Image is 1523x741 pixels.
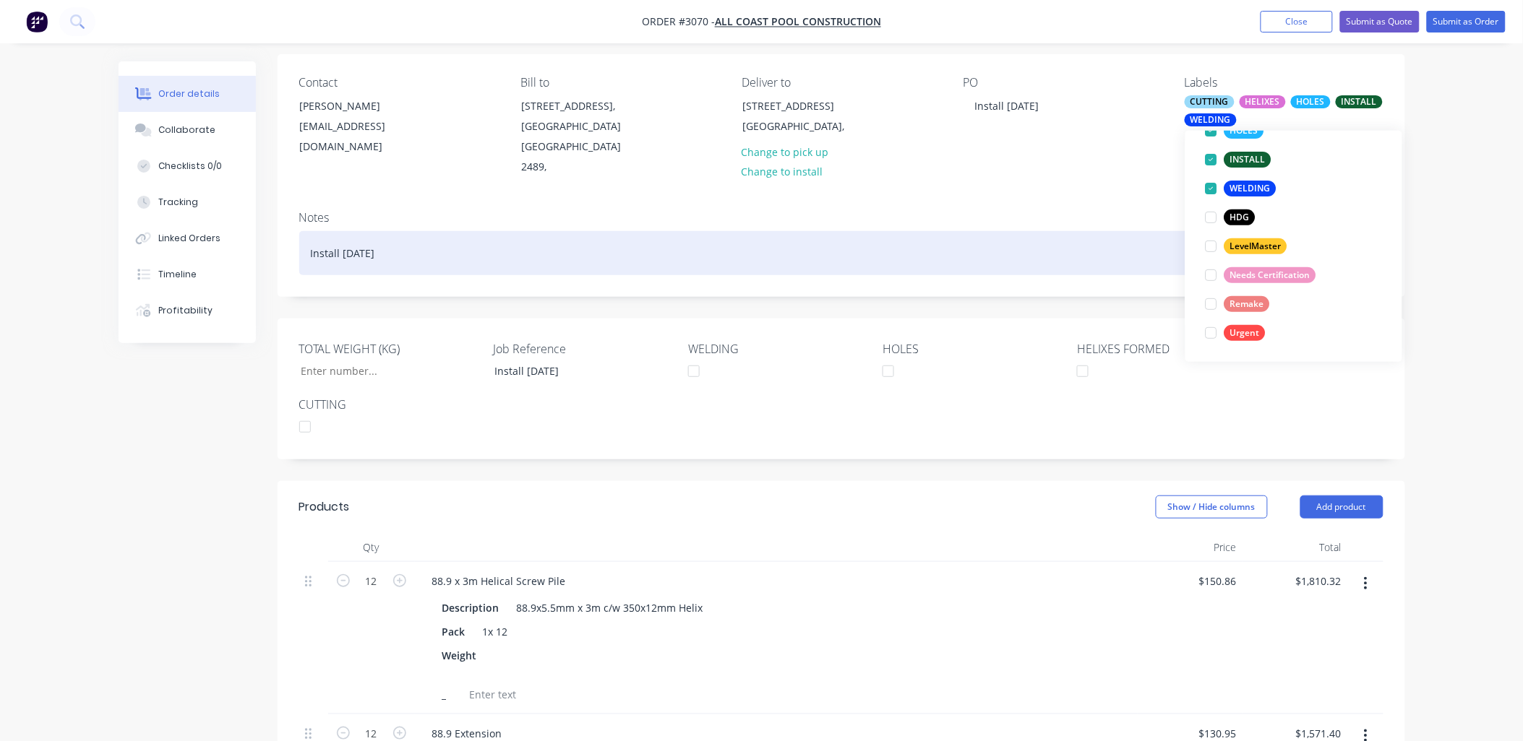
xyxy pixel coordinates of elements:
[158,87,220,100] div: Order details
[494,340,674,357] label: Job Reference
[119,76,256,112] button: Order details
[1336,95,1383,108] div: INSTALL
[521,96,641,116] div: [STREET_ADDRESS],
[299,340,480,357] label: TOTAL WEIGHT (KG)
[1077,340,1258,357] label: HELIXES FORMED
[119,292,256,329] button: Profitability
[158,196,198,209] div: Tracking
[288,95,432,157] div: [PERSON_NAME][EMAIL_ADDRESS][DOMAIN_NAME]
[1261,11,1333,32] button: Close
[158,123,215,136] div: Collaborate
[1224,181,1277,196] div: WELDING
[1200,121,1270,141] button: HOLES
[1243,533,1347,562] div: Total
[1200,178,1282,199] button: WELDING
[742,76,940,90] div: Deliver to
[509,95,653,178] div: [STREET_ADDRESS],[GEOGRAPHIC_DATA] [GEOGRAPHIC_DATA] 2489,
[1185,76,1383,90] div: Labels
[1156,495,1268,519] button: Show / Hide columns
[1200,294,1276,314] button: Remake
[299,396,480,413] label: CUTTING
[964,95,1051,116] div: Install [DATE]
[1300,495,1383,519] button: Add product
[119,112,256,148] button: Collaborate
[328,533,415,562] div: Qty
[119,184,256,220] button: Tracking
[742,96,862,116] div: [STREET_ADDRESS]
[730,95,875,142] div: [STREET_ADDRESS][GEOGRAPHIC_DATA],
[1224,152,1271,168] div: INSTALL
[1224,123,1264,139] div: HOLES
[734,142,836,161] button: Change to pick up
[1224,209,1256,225] div: HDG
[119,148,256,184] button: Checklists 0/0
[520,76,718,90] div: Bill to
[483,360,664,381] div: Install [DATE]
[511,597,709,618] div: 88.9x5.5mm x 3m c/w 350x12mm Helix
[299,231,1383,275] div: Install [DATE]
[26,11,48,32] img: Factory
[1224,267,1316,283] div: Needs Certification
[1200,207,1261,227] button: HDG
[300,96,420,116] div: [PERSON_NAME]
[288,360,479,382] input: Enter number...
[437,645,483,666] div: Weight
[1200,149,1277,170] button: INSTALL
[299,211,1383,225] div: Notes
[1138,533,1243,562] div: Price
[642,15,715,29] span: Order #3070 -
[1185,113,1237,126] div: WELDING
[883,340,1063,357] label: HOLES
[1224,296,1270,312] div: Remake
[1291,95,1331,108] div: HOLES
[437,684,458,705] div: _
[1200,323,1271,343] button: Urgent
[437,597,505,618] div: Description
[437,621,471,642] div: Pack
[1185,95,1235,108] div: CUTTING
[715,15,881,29] a: All Coast Pool Construction
[158,268,197,281] div: Timeline
[119,256,256,292] button: Timeline
[158,304,213,317] div: Profitability
[158,160,222,173] div: Checklists 0/0
[1427,11,1506,32] button: Submit as Order
[477,621,514,642] div: 1x 12
[742,116,862,136] div: [GEOGRAPHIC_DATA],
[1200,236,1293,256] button: LevelMaster
[1224,325,1266,341] div: Urgent
[421,571,578,591] div: 88.9 x 3m Helical Screw Pile
[1340,11,1420,32] button: Submit as Quote
[119,220,256,256] button: Linked Orders
[964,76,1162,90] div: PO
[521,116,641,177] div: [GEOGRAPHIC_DATA] [GEOGRAPHIC_DATA] 2489,
[300,116,420,157] div: [EMAIL_ADDRESS][DOMAIN_NAME]
[734,162,831,181] button: Change to install
[158,232,220,245] div: Linked Orders
[299,498,350,516] div: Products
[1240,95,1286,108] div: HELIXES
[1224,238,1287,254] div: LevelMaster
[299,76,497,90] div: Contact
[1200,265,1322,285] button: Needs Certification
[688,340,869,357] label: WELDING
